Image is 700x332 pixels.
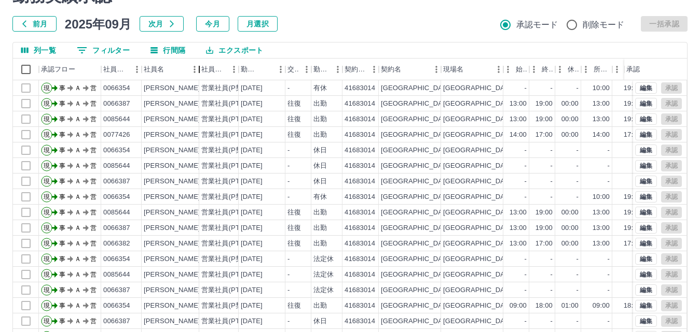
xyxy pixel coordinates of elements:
[65,16,131,32] h5: 2025年09月
[241,270,263,280] div: [DATE]
[241,285,263,295] div: [DATE]
[381,270,452,280] div: [GEOGRAPHIC_DATA]
[201,270,256,280] div: 営業社員(PT契約)
[90,193,97,200] text: 営
[287,254,290,264] div: -
[624,130,641,140] div: 17:00
[144,59,164,80] div: 社員名
[491,62,506,77] button: メニュー
[90,178,97,185] text: 営
[345,83,375,93] div: 41683014
[59,255,65,263] text: 事
[381,146,452,155] div: [GEOGRAPHIC_DATA]
[75,100,81,107] text: Ａ
[75,84,81,92] text: Ａ
[593,114,610,124] div: 13:00
[536,239,553,249] div: 17:00
[345,59,366,80] div: 契約コード
[144,208,200,218] div: [PERSON_NAME]
[510,223,527,233] div: 13:00
[345,192,375,202] div: 41683014
[201,254,252,264] div: 営業社員(P契約)
[241,99,263,109] div: [DATE]
[59,162,65,169] text: 事
[635,191,657,203] button: 編集
[443,59,463,80] div: 現場名
[90,209,97,216] text: 営
[199,59,239,80] div: 社員区分
[561,99,579,109] div: 00:00
[635,253,657,265] button: 編集
[443,83,602,93] div: [GEOGRAPHIC_DATA][PERSON_NAME]第2クラブ
[90,224,97,232] text: 営
[583,19,625,31] span: 削除モード
[201,239,256,249] div: 営業社員(PT契約)
[201,99,256,109] div: 営業社員(PT契約)
[103,130,130,140] div: 0077426
[536,130,553,140] div: 17:00
[381,239,452,249] div: [GEOGRAPHIC_DATA]
[287,239,301,249] div: 往復
[241,83,263,93] div: [DATE]
[103,146,130,155] div: 0066354
[443,254,602,264] div: [GEOGRAPHIC_DATA][PERSON_NAME]第2クラブ
[313,130,327,140] div: 出勤
[144,161,200,171] div: [PERSON_NAME]
[241,130,263,140] div: [DATE]
[345,130,375,140] div: 41683014
[201,146,252,155] div: 営業社員(P契約)
[536,99,553,109] div: 19:00
[381,130,452,140] div: [GEOGRAPHIC_DATA]
[561,114,579,124] div: 00:00
[561,239,579,249] div: 00:00
[198,42,271,58] button: エクスポート
[551,177,553,186] div: -
[287,208,301,218] div: 往復
[381,192,452,202] div: [GEOGRAPHIC_DATA]
[287,83,290,93] div: -
[525,177,527,186] div: -
[608,161,610,171] div: -
[635,269,657,280] button: 編集
[201,223,256,233] div: 営業社員(PT契約)
[144,83,200,93] div: [PERSON_NAME]
[379,59,441,80] div: 契約名
[201,177,256,186] div: 営業社員(PT契約)
[90,100,97,107] text: 営
[59,116,65,123] text: 事
[196,16,229,32] button: 今月
[313,146,327,155] div: 休日
[510,130,527,140] div: 14:00
[103,99,130,109] div: 0066387
[381,161,452,171] div: [GEOGRAPHIC_DATA]
[624,239,641,249] div: 17:00
[241,59,258,80] div: 勤務日
[311,59,342,80] div: 勤務区分
[529,59,555,80] div: 終業
[90,131,97,138] text: 営
[345,99,375,109] div: 41683014
[103,161,130,171] div: 0085644
[593,239,610,249] div: 13:00
[59,209,65,216] text: 事
[525,146,527,155] div: -
[536,208,553,218] div: 19:00
[241,254,263,264] div: [DATE]
[44,255,50,263] text: 現
[226,62,242,77] button: メニュー
[635,113,657,125] button: 編集
[345,239,375,249] div: 41683014
[581,59,612,80] div: 所定開始
[144,223,200,233] div: [PERSON_NAME]
[90,271,97,278] text: 営
[345,270,375,280] div: 41683014
[510,239,527,249] div: 13:00
[510,208,527,218] div: 13:00
[287,270,290,280] div: -
[568,59,579,80] div: 休憩
[577,161,579,171] div: -
[129,62,145,77] button: メニュー
[101,59,142,80] div: 社員番号
[381,99,452,109] div: [GEOGRAPHIC_DATA]
[103,223,130,233] div: 0066387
